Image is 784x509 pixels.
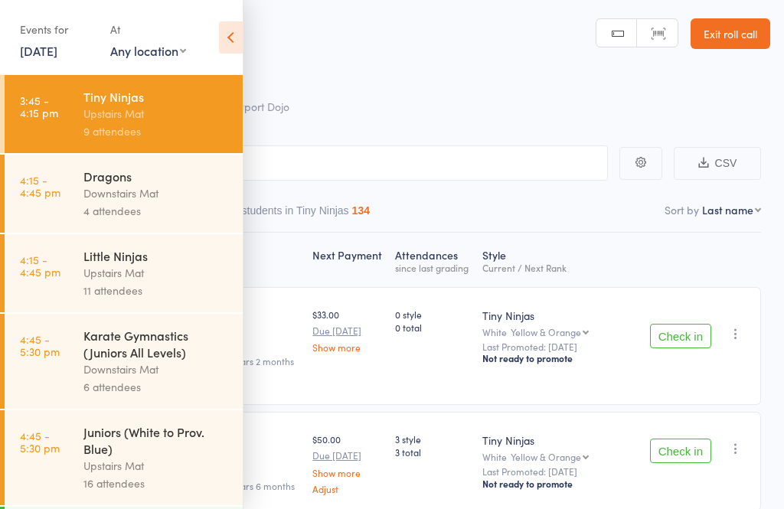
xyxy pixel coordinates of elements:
time: 4:45 - 5:30 pm [20,333,60,357]
div: Yellow & Orange [511,452,581,462]
a: Show more [312,342,383,352]
a: 4:15 -4:45 pmLittle NinjasUpstairs Mat11 attendees [5,234,243,312]
small: Last Promoted: [DATE] [482,341,636,352]
div: At [110,17,186,42]
span: 3 style [395,432,469,445]
div: Karate Gymnastics (Juniors All Levels) [83,327,230,361]
a: 4:45 -5:30 pmJuniors (White to Prov. Blue)Upstairs Mat16 attendees [5,410,243,505]
time: 4:15 - 4:45 pm [20,253,60,278]
small: Due [DATE] [312,325,383,336]
a: Show more [312,468,383,478]
div: Little Ninjas [83,247,230,264]
div: White [482,327,636,337]
div: Tiny Ninjas [482,308,636,323]
span: Newport Dojo [222,99,289,114]
div: Not ready to promote [482,478,636,490]
div: White [482,452,636,462]
div: Last name [702,202,753,217]
span: 0 total [395,321,469,334]
a: 4:15 -4:45 pmDragonsDownstairs Mat4 attendees [5,155,243,233]
div: Not ready to promote [482,352,636,364]
div: Downstairs Mat [83,361,230,378]
time: 3:45 - 4:15 pm [20,94,58,119]
div: Any location [110,42,186,59]
div: Yellow & Orange [511,327,581,337]
time: 4:15 - 4:45 pm [20,174,60,198]
div: Next Payment [306,240,389,280]
div: Tiny Ninjas [482,432,636,448]
time: 4:45 - 5:30 pm [20,429,60,454]
div: Juniors (White to Prov. Blue) [83,423,230,457]
label: Sort by [665,202,699,217]
div: Style [476,240,642,280]
div: 11 attendees [83,282,230,299]
div: $33.00 [312,308,383,352]
a: 3:45 -4:15 pmTiny NinjasUpstairs Mat9 attendees [5,75,243,153]
a: Adjust [312,484,383,494]
small: Due [DATE] [312,450,383,461]
span: 3 total [395,445,469,458]
button: Other students in Tiny Ninjas134 [212,197,370,232]
span: 0 style [395,308,469,321]
button: CSV [674,147,761,180]
div: 6 attendees [83,378,230,396]
div: 9 attendees [83,122,230,140]
input: Search by name [23,145,608,181]
div: Dragons [83,168,230,184]
div: $50.00 [312,432,383,493]
a: Exit roll call [691,18,770,49]
div: since last grading [395,263,469,272]
a: 4:45 -5:30 pmKarate Gymnastics (Juniors All Levels)Downstairs Mat6 attendees [5,314,243,409]
div: Upstairs Mat [83,457,230,475]
div: Atten­dances [389,240,475,280]
div: Upstairs Mat [83,105,230,122]
div: Upstairs Mat [83,264,230,282]
a: [DATE] [20,42,57,59]
div: 134 [352,204,370,217]
button: Check in [650,324,711,348]
div: Events for [20,17,95,42]
small: Last Promoted: [DATE] [482,466,636,477]
div: Downstairs Mat [83,184,230,202]
div: Tiny Ninjas [83,88,230,105]
button: Check in [650,439,711,463]
div: 4 attendees [83,202,230,220]
div: 16 attendees [83,475,230,492]
div: Current / Next Rank [482,263,636,272]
